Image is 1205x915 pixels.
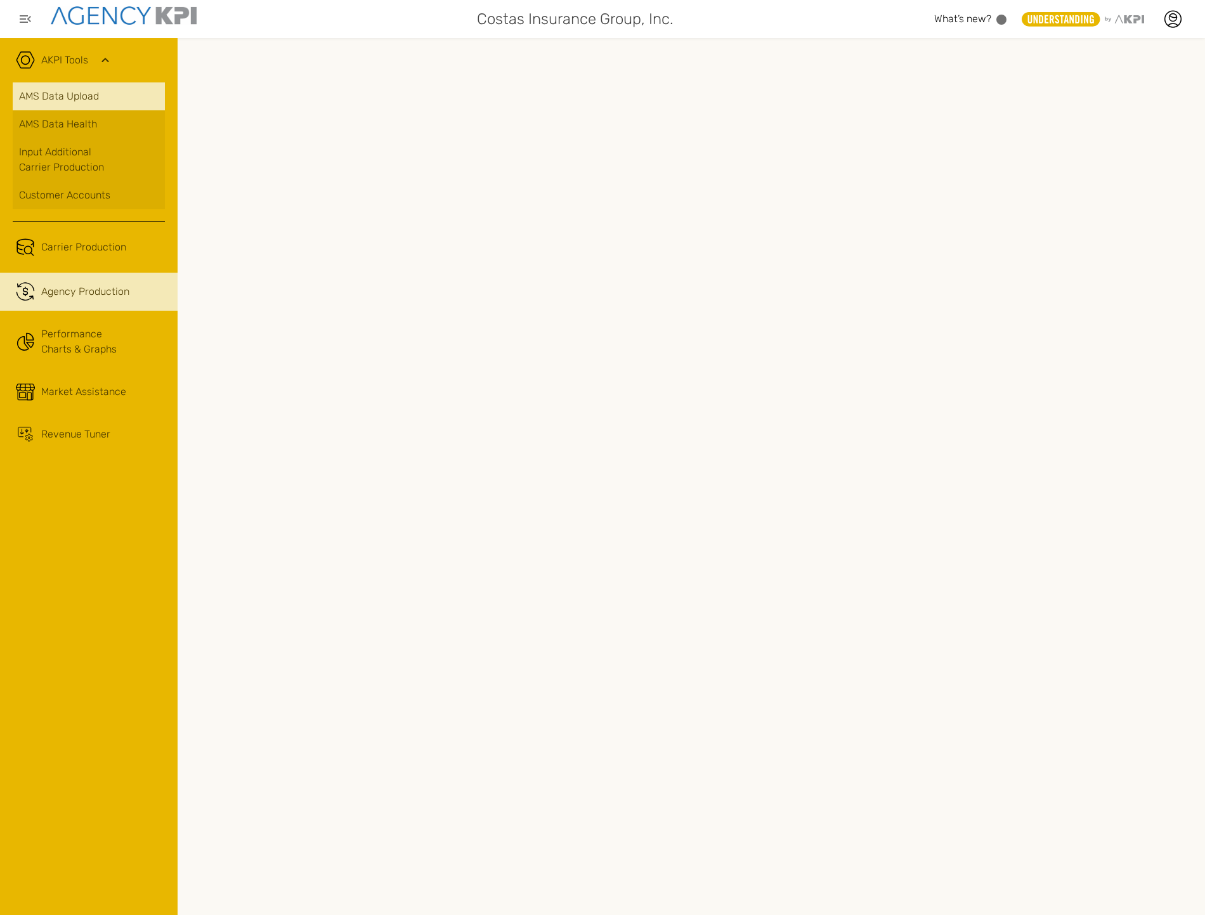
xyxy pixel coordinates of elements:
[13,110,165,138] a: AMS Data Health
[13,138,165,181] a: Input AdditionalCarrier Production
[51,6,197,25] img: agencykpi-logo-550x69-2d9e3fa8.png
[19,188,159,203] div: Customer Accounts
[41,384,126,399] div: Market Assistance
[13,82,165,110] a: AMS Data Upload
[41,53,88,68] a: AKPI Tools
[934,13,991,25] span: What’s new?
[41,284,129,299] span: Agency Production
[41,240,126,255] span: Carrier Production
[41,427,110,442] div: Revenue Tuner
[477,8,674,30] span: Costas Insurance Group, Inc.
[13,181,165,209] a: Customer Accounts
[19,117,97,132] span: AMS Data Health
